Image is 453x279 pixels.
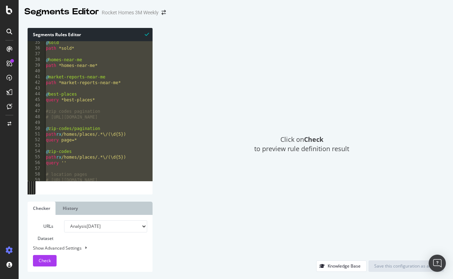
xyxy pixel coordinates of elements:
span: Click on to preview rule definition result [254,135,349,153]
span: Check [39,258,51,264]
div: arrow-right-arrow-left [162,10,166,15]
div: 37 [28,51,45,57]
div: 42 [28,80,45,86]
div: 39 [28,63,45,68]
div: 40 [28,68,45,74]
div: 38 [28,57,45,63]
div: 46 [28,103,45,109]
div: Show Advanced Settings [28,245,142,251]
div: 56 [28,160,45,166]
div: 50 [28,126,45,131]
button: Knowledge Base [316,260,367,272]
div: Rocket Homes 3M Weekly [102,9,159,16]
span: Syntax is valid [145,31,149,38]
a: Checker [28,202,56,215]
div: Save this configuration as active [374,263,438,269]
div: 51 [28,131,45,137]
div: 36 [28,45,45,51]
div: Open Intercom Messenger [429,255,446,272]
div: 47 [28,109,45,114]
a: History [57,202,83,215]
div: 55 [28,154,45,160]
div: 41 [28,74,45,80]
div: 35 [28,40,45,45]
div: 58 [28,172,45,177]
div: 53 [28,143,45,149]
div: 52 [28,137,45,143]
button: Check [33,255,57,266]
div: 48 [28,114,45,120]
div: 57 [28,166,45,172]
label: URLs Dataset [28,220,59,245]
div: Segments Rules Editor [28,28,153,41]
div: Segments Editor [24,6,99,18]
div: 59 [28,177,45,183]
div: Knowledge Base [328,263,361,269]
div: 45 [28,97,45,103]
div: 54 [28,149,45,154]
button: Save this configuration as active [368,260,444,272]
div: 43 [28,86,45,91]
div: 49 [28,120,45,126]
a: Knowledge Base [316,263,367,269]
div: 44 [28,91,45,97]
strong: Check [304,135,323,144]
